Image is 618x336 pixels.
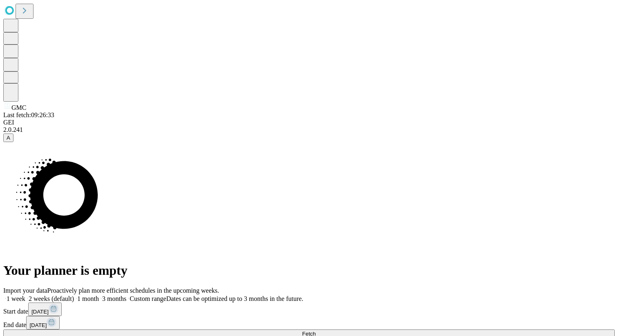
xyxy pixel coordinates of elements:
button: [DATE] [26,316,60,329]
div: GEI [3,119,615,126]
span: A [7,135,10,141]
h1: Your planner is empty [3,263,615,278]
button: A [3,134,13,142]
span: Last fetch: 09:26:33 [3,111,54,118]
div: 2.0.241 [3,126,615,134]
span: 1 month [77,295,99,302]
span: 1 week [7,295,25,302]
span: Import your data [3,287,47,294]
div: Start date [3,303,615,316]
span: Proactively plan more efficient schedules in the upcoming weeks. [47,287,219,294]
span: Custom range [130,295,166,302]
span: 2 weeks (default) [29,295,74,302]
span: [DATE] [31,309,49,315]
span: Dates can be optimized up to 3 months in the future. [166,295,303,302]
span: 3 months [102,295,126,302]
div: End date [3,316,615,329]
span: [DATE] [29,322,47,328]
span: GMC [11,104,26,111]
button: [DATE] [28,303,62,316]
